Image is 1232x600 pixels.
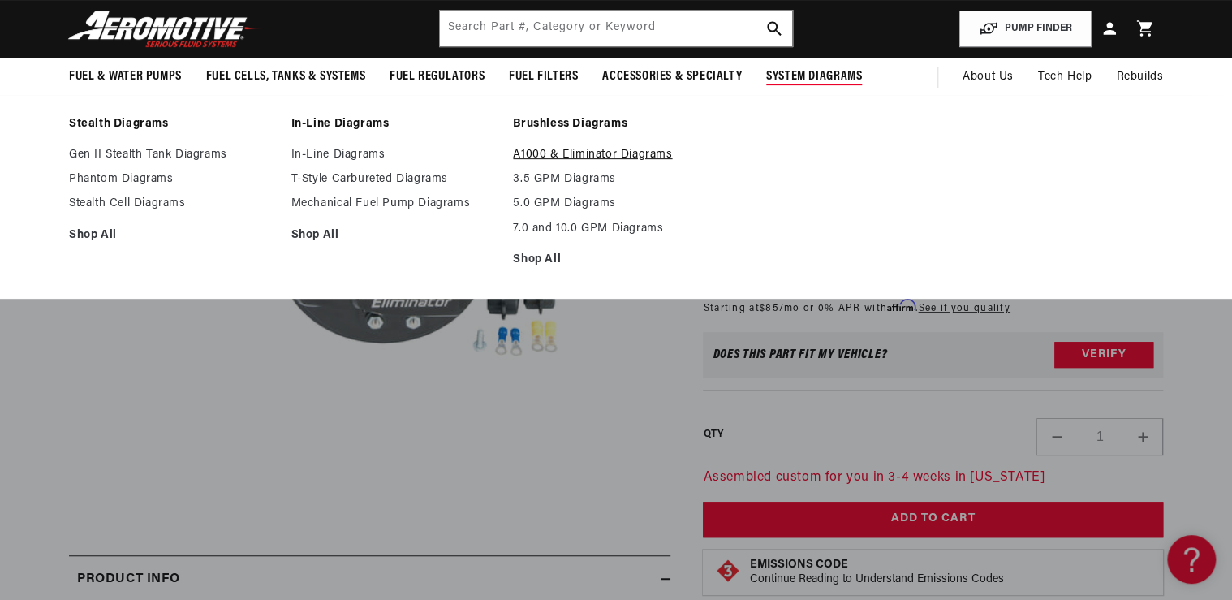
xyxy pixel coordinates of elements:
[713,348,887,361] div: Does This part fit My vehicle?
[959,11,1092,47] button: PUMP FINDER
[715,558,741,584] img: Emissions code
[194,58,377,96] summary: Fuel Cells, Tanks & Systems
[513,253,719,267] a: Shop All
[377,58,497,96] summary: Fuel Regulators
[69,172,275,187] a: Phantom Diagrams
[754,58,874,96] summary: System Diagrams
[57,58,194,96] summary: Fuel & Water Pumps
[703,501,1163,537] button: Add to Cart
[513,172,719,187] a: 3.5 GPM Diagrams
[1026,58,1104,97] summary: Tech Help
[63,10,266,48] img: Aeromotive
[766,68,862,85] span: System Diagrams
[291,196,498,211] a: Mechanical Fuel Pump Diagrams
[918,304,1010,313] a: See if you qualify - Learn more about Affirm Financing (opens in modal)
[390,68,485,85] span: Fuel Regulators
[703,468,1163,489] p: Assembled custom for you in 3-4 weeks in [US_STATE]
[291,148,498,162] a: In-Line Diagrams
[291,228,498,243] a: Shop All
[703,427,723,441] label: QTY
[513,222,719,236] a: 7.0 and 10.0 GPM Diagrams
[497,58,590,96] summary: Fuel Filters
[602,68,742,85] span: Accessories & Specialty
[513,117,719,132] a: Brushless Diagrams
[1104,58,1175,97] summary: Rebuilds
[69,117,275,132] a: Stealth Diagrams
[590,58,754,96] summary: Accessories & Specialty
[1116,68,1163,86] span: Rebuilds
[950,58,1026,97] a: About Us
[963,71,1014,83] span: About Us
[756,11,792,46] button: search button
[77,569,179,590] h2: Product Info
[1054,342,1153,368] button: Verify
[69,228,275,243] a: Shop All
[513,148,719,162] a: A1000 & Eliminator Diagrams
[291,172,498,187] a: T-Style Carbureted Diagrams
[69,148,275,162] a: Gen II Stealth Tank Diagrams
[206,68,365,85] span: Fuel Cells, Tanks & Systems
[513,196,719,211] a: 5.0 GPM Diagrams
[703,300,1010,316] p: Starting at /mo or 0% APR with .
[509,68,578,85] span: Fuel Filters
[749,558,1003,587] button: Emissions CodeContinue Reading to Understand Emissions Codes
[291,117,498,132] a: In-Line Diagrams
[69,68,182,85] span: Fuel & Water Pumps
[69,196,275,211] a: Stealth Cell Diagrams
[749,572,1003,587] p: Continue Reading to Understand Emissions Codes
[887,300,915,312] span: Affirm
[749,559,847,571] strong: Emissions Code
[440,11,792,46] input: Search by Part Number, Category or Keyword
[1038,68,1092,86] span: Tech Help
[760,304,779,313] span: $85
